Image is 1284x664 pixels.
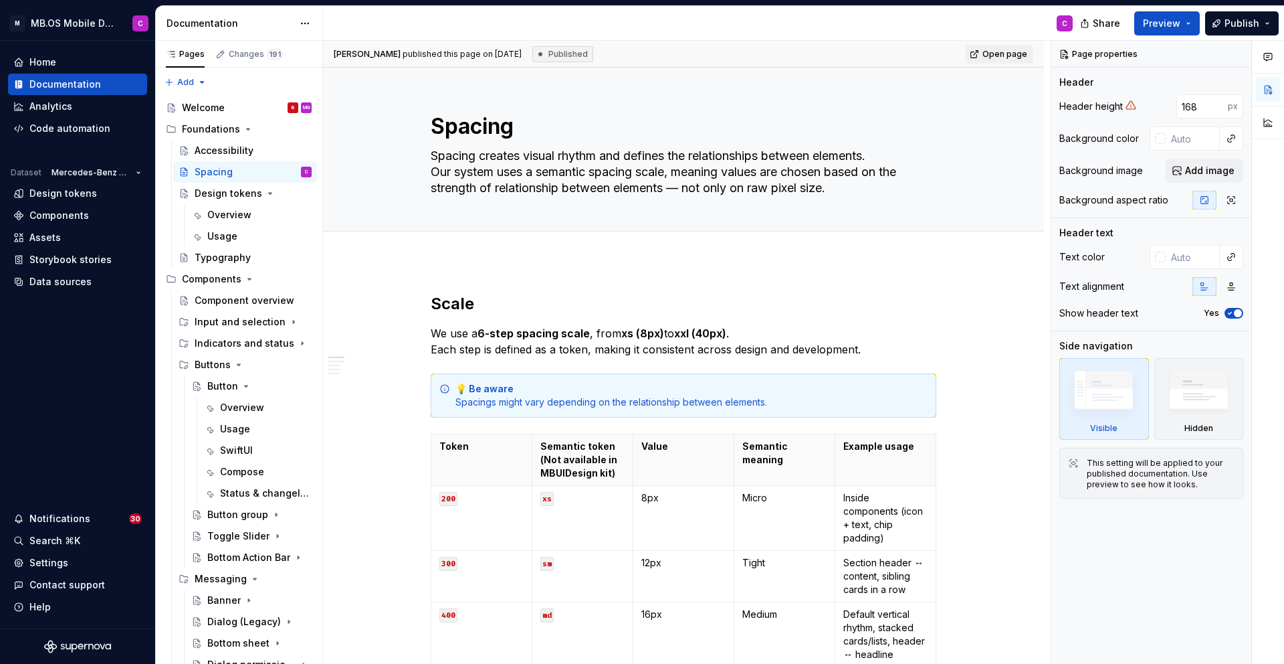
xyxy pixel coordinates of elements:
span: Mercedes-Benz 2.0 [51,167,130,178]
div: MB.OS Mobile Design System [31,17,116,30]
div: Text color [1059,250,1105,264]
div: MG [303,101,310,114]
strong: xxl (40px) [674,327,726,340]
div: Documentation [167,17,293,30]
div: Spacing [195,165,233,179]
span: published this page on [DATE] [334,49,522,60]
div: Show header text [1059,307,1138,320]
a: Typography [173,247,317,268]
a: Usage [186,226,317,247]
div: Button [207,380,238,393]
div: Banner [207,594,241,607]
div: Components [182,272,241,286]
a: Bottom Action Bar [186,547,317,568]
div: Data sources [29,275,92,288]
code: sm [540,557,554,571]
a: Supernova Logo [44,640,111,653]
code: 300 [439,557,457,571]
a: Toggle Slider [186,525,317,547]
button: Help [8,596,147,618]
div: Buttons [173,354,317,376]
div: Design tokens [29,187,97,200]
p: Micro [742,491,827,505]
p: We use a , from to . Each step is defined as a token, making it consistent across design and deve... [431,325,936,357]
div: Foundations [160,118,317,140]
div: Contact support [29,578,105,592]
div: Search ⌘K [29,534,80,548]
div: Usage [220,422,250,436]
a: Settings [8,552,147,574]
a: Data sources [8,271,147,293]
div: Overview [207,208,251,222]
div: C [1062,18,1067,29]
div: Header height [1059,100,1123,113]
span: Preview [1143,17,1180,30]
div: B [292,101,295,114]
div: Components [29,209,89,222]
strong: 💡 Be aware [455,383,514,394]
span: Share [1093,17,1120,30]
div: Hidden [1184,423,1213,434]
a: Banner [186,590,317,611]
div: Analytics [29,100,72,113]
button: Add [160,73,211,92]
span: Open page [982,49,1027,60]
p: Medium [742,608,827,621]
div: Accessibility [195,144,253,157]
div: This setting will be applied to your published documentation. Use preview to see how it looks. [1087,458,1235,490]
a: Status & changelog [199,483,317,504]
div: Background image [1059,164,1143,177]
strong: 6-step spacing scale [477,327,590,340]
div: Notifications [29,512,90,525]
div: Messaging [173,568,317,590]
div: Header [1059,76,1093,89]
div: SwiftUI [220,444,253,457]
div: Indicators and status [173,333,317,354]
div: Welcome [182,101,225,114]
div: Input and selection [173,311,317,333]
a: SwiftUI [199,440,317,461]
div: Assets [29,231,61,244]
label: Yes [1204,308,1219,319]
div: Visible [1090,423,1117,434]
div: Visible [1059,358,1149,440]
div: Side navigation [1059,339,1133,353]
p: Token [439,440,524,453]
input: Auto [1176,94,1228,118]
button: MMB.OS Mobile Design SystemC [3,9,152,37]
p: px [1228,101,1238,112]
div: Storybook stories [29,253,112,266]
div: C [138,18,143,29]
a: Bottom sheet [186,633,317,654]
div: Dialog (Legacy) [207,615,281,629]
a: Open page [966,45,1033,64]
div: Published [532,46,593,62]
span: Publish [1224,17,1259,30]
h2: Scale [431,293,936,315]
a: Storybook stories [8,249,147,270]
a: Documentation [8,74,147,95]
div: Compose [220,465,264,479]
div: Help [29,600,51,614]
div: Dataset [11,167,41,178]
span: 191 [267,49,283,60]
div: Component overview [195,294,294,307]
div: Foundations [182,122,240,136]
button: Mercedes-Benz 2.0 [45,163,147,182]
div: Background aspect ratio [1059,193,1168,207]
div: C [305,165,308,179]
code: xs [540,492,554,506]
p: Semantic token (Not available in MBUIDesign kit) [540,440,625,480]
textarea: Spacing [428,110,934,143]
div: Usage [207,230,237,243]
a: Compose [199,461,317,483]
span: Add [177,77,194,88]
p: 8px [641,491,726,505]
div: Button group [207,508,268,521]
div: Overview [220,401,264,414]
a: Analytics [8,96,147,117]
div: Code automation [29,122,110,135]
button: Add image [1166,159,1243,183]
span: [PERSON_NAME] [334,49,401,59]
div: M [9,15,25,31]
